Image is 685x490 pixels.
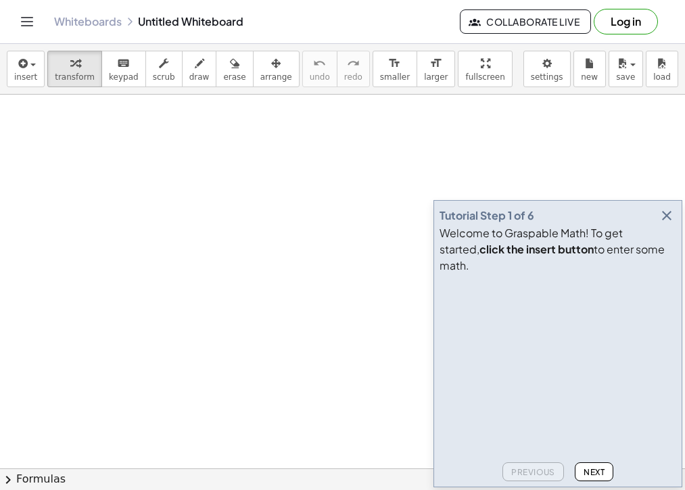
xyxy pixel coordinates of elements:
button: format_sizesmaller [373,51,417,87]
button: undoundo [302,51,337,87]
button: fullscreen [458,51,512,87]
span: erase [223,72,245,82]
i: undo [313,55,326,72]
button: load [646,51,678,87]
button: settings [523,51,571,87]
button: Log in [594,9,658,34]
button: arrange [253,51,300,87]
i: format_size [429,55,442,72]
b: click the insert button [479,242,594,256]
i: format_size [388,55,401,72]
button: redoredo [337,51,370,87]
a: Whiteboards [54,15,122,28]
span: settings [531,72,563,82]
span: arrange [260,72,292,82]
button: insert [7,51,45,87]
button: erase [216,51,253,87]
button: draw [182,51,217,87]
span: redo [344,72,362,82]
div: Welcome to Graspable Math! To get started, to enter some math. [440,225,676,274]
span: new [581,72,598,82]
i: redo [347,55,360,72]
button: new [573,51,606,87]
div: Tutorial Step 1 of 6 [440,207,534,224]
i: keyboard [117,55,130,72]
span: larger [424,72,448,82]
button: save [609,51,643,87]
button: format_sizelarger [417,51,455,87]
button: Toggle navigation [16,11,38,32]
span: save [616,72,635,82]
span: Next [584,467,605,477]
button: Collaborate Live [460,9,591,34]
button: scrub [145,51,183,87]
span: fullscreen [465,72,504,82]
button: Next [575,462,613,481]
span: draw [189,72,210,82]
span: smaller [380,72,410,82]
button: transform [47,51,102,87]
span: keypad [109,72,139,82]
span: load [653,72,671,82]
span: scrub [153,72,175,82]
button: keyboardkeypad [101,51,146,87]
span: Collaborate Live [471,16,580,28]
span: insert [14,72,37,82]
span: undo [310,72,330,82]
span: transform [55,72,95,82]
